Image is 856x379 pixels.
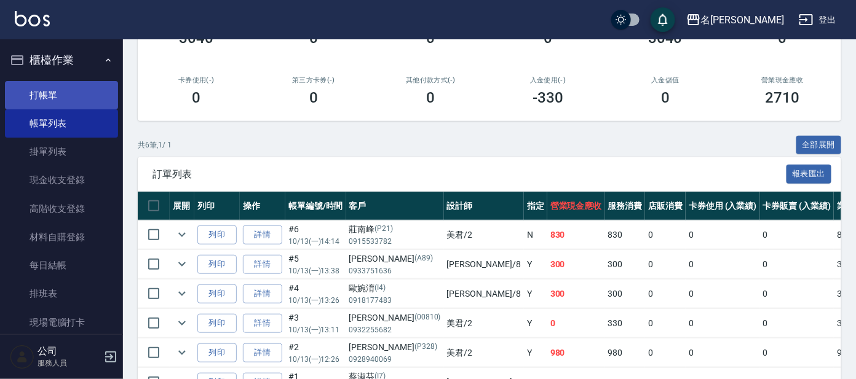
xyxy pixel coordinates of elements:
th: 設計師 [444,192,524,221]
th: 帳單編號/時間 [285,192,346,221]
button: 報表匯出 [787,165,832,184]
h3: 0 [427,89,435,106]
th: 操作 [240,192,285,221]
a: 詳情 [243,255,282,274]
td: 300 [605,250,646,279]
td: #6 [285,221,346,249]
h3: 2710 [766,89,800,106]
td: [PERSON_NAME] /8 [444,279,524,308]
td: 300 [547,250,605,279]
a: 現場電腦打卡 [5,308,118,337]
td: 美君 /2 [444,221,524,249]
td: 0 [645,221,686,249]
td: 0 [645,309,686,338]
th: 店販消費 [645,192,686,221]
td: Y [524,309,547,338]
h5: 公司 [38,345,100,358]
p: (A89) [414,252,433,265]
td: Y [524,338,547,367]
p: 服務人員 [38,358,100,369]
a: 現金收支登錄 [5,166,118,194]
p: 10/13 (一) 12:26 [288,354,343,365]
button: 列印 [197,284,237,303]
button: 登出 [794,9,841,31]
p: (P21) [375,223,394,236]
td: 0 [547,309,605,338]
a: 高階收支登錄 [5,195,118,223]
td: 0 [760,338,834,367]
td: 0 [760,309,834,338]
h3: -330 [533,89,563,106]
p: (00810) [414,311,441,324]
button: expand row [173,255,191,273]
td: N [524,221,547,249]
td: [PERSON_NAME] /8 [444,250,524,279]
td: 330 [605,309,646,338]
a: 每日結帳 [5,251,118,279]
td: #5 [285,250,346,279]
td: #4 [285,279,346,308]
p: 10/13 (一) 14:14 [288,236,343,247]
button: 全部展開 [796,136,842,155]
td: Y [524,279,547,308]
img: Logo [15,11,50,26]
td: Y [524,250,547,279]
td: 0 [686,279,760,308]
img: Person [10,345,34,369]
td: 0 [760,250,834,279]
p: 10/13 (一) 13:38 [288,265,343,276]
p: 10/13 (一) 13:26 [288,295,343,306]
h2: 其他付款方式(-) [387,76,475,84]
th: 卡券販賣 (入業績) [760,192,834,221]
a: 材料自購登錄 [5,223,118,251]
a: 帳單列表 [5,109,118,138]
p: 0932255682 [349,324,441,335]
div: 莊南峰 [349,223,441,236]
p: 0918177483 [349,295,441,306]
button: 列印 [197,314,237,333]
button: 櫃檯作業 [5,44,118,76]
td: #3 [285,309,346,338]
td: 0 [760,221,834,249]
button: save [651,7,675,32]
td: 830 [547,221,605,249]
a: 打帳單 [5,81,118,109]
p: 0928940069 [349,354,441,365]
td: 0 [760,279,834,308]
td: 830 [605,221,646,249]
th: 營業現金應收 [547,192,605,221]
td: 980 [605,338,646,367]
h2: 第三方卡券(-) [270,76,358,84]
p: (I4) [375,282,386,295]
button: expand row [173,284,191,303]
p: 0915533782 [349,236,441,247]
p: 共 6 筆, 1 / 1 [138,139,172,150]
h2: 入金使用(-) [504,76,592,84]
td: #2 [285,338,346,367]
td: 0 [686,250,760,279]
td: 0 [645,250,686,279]
a: 詳情 [243,314,282,333]
th: 卡券使用 (入業績) [686,192,760,221]
button: expand row [173,314,191,332]
td: 0 [686,338,760,367]
a: 詳情 [243,343,282,362]
td: 0 [686,221,760,249]
a: 詳情 [243,225,282,244]
button: 名[PERSON_NAME] [681,7,789,33]
p: (P328) [414,341,437,354]
th: 服務消費 [605,192,646,221]
td: 300 [547,279,605,308]
h2: 卡券使用(-) [153,76,240,84]
a: 排班表 [5,279,118,308]
h2: 營業現金應收 [739,76,826,84]
h2: 入金儲值 [622,76,710,84]
td: 美君 /2 [444,338,524,367]
button: expand row [173,225,191,244]
div: 名[PERSON_NAME] [701,12,784,28]
a: 報表匯出 [787,168,832,179]
div: [PERSON_NAME] [349,341,441,354]
td: 0 [645,338,686,367]
td: 0 [686,309,760,338]
h3: 0 [661,89,670,106]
